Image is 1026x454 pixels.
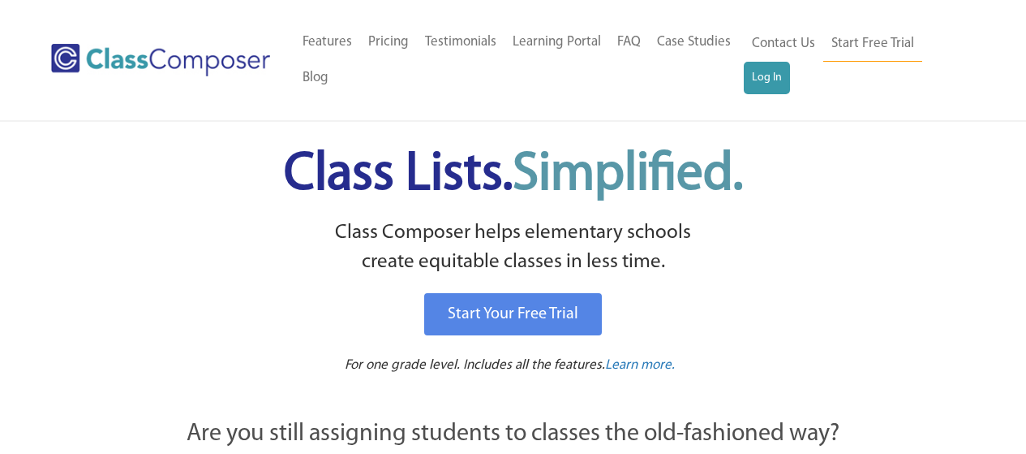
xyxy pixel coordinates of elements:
[605,358,675,372] span: Learn more.
[97,218,929,278] p: Class Composer helps elementary schools create equitable classes in less time.
[744,62,790,94] a: Log In
[649,24,739,60] a: Case Studies
[417,24,504,60] a: Testimonials
[284,149,743,201] span: Class Lists.
[609,24,649,60] a: FAQ
[100,417,927,452] p: Are you still assigning students to classes the old-fashioned way?
[294,24,360,60] a: Features
[513,149,743,201] span: Simplified.
[448,306,578,322] span: Start Your Free Trial
[605,356,675,376] a: Learn more.
[744,26,963,94] nav: Header Menu
[823,26,922,63] a: Start Free Trial
[744,26,823,62] a: Contact Us
[294,60,337,96] a: Blog
[424,293,602,335] a: Start Your Free Trial
[51,44,270,76] img: Class Composer
[504,24,609,60] a: Learning Portal
[360,24,417,60] a: Pricing
[294,24,744,96] nav: Header Menu
[345,358,605,372] span: For one grade level. Includes all the features.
